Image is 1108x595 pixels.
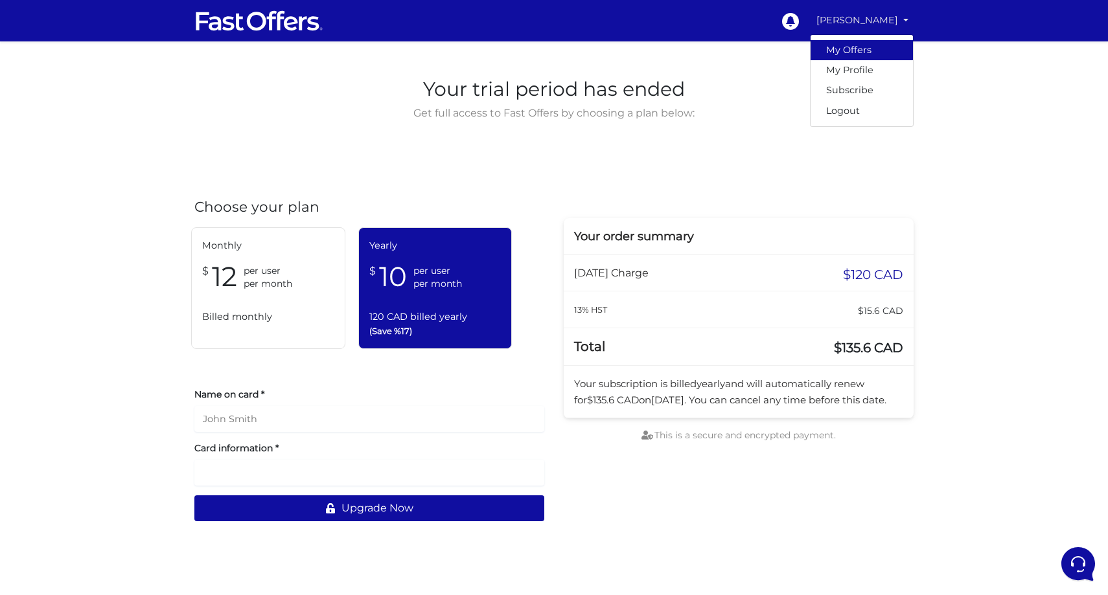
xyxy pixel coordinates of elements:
span: [DATE] Charge [574,267,649,279]
span: per user [413,264,462,277]
span: Your order summary [574,229,694,243]
button: Messages [90,416,170,445]
a: Logout [811,101,913,121]
span: 12 [212,260,237,294]
a: See all [209,73,238,83]
small: 13% HST [574,305,607,315]
span: Billed monthly [202,309,334,324]
span: $135.6 CAD [587,394,639,406]
span: Monthly [202,238,334,253]
button: Upgrade Now [194,495,544,521]
input: John Smith [194,406,544,432]
a: My Offers [811,40,913,60]
span: Yearly [369,238,502,253]
a: [PERSON_NAME] [811,8,914,33]
img: dark [21,93,47,119]
span: $120 CAD [843,265,903,284]
span: $15.6 CAD [858,302,903,320]
span: Start a Conversation [93,137,181,148]
span: per month [244,277,292,290]
span: Your subscription is billed and will automatically renew for on . You can cancel any time before ... [574,377,886,405]
span: per month [413,277,462,290]
h2: Hello [PERSON_NAME] 👋 [10,10,218,52]
span: Your Conversations [21,73,105,83]
span: Find an Answer [21,181,88,192]
span: (Save %17) [369,324,502,338]
p: Help [201,434,218,445]
button: Home [10,416,90,445]
input: Search for an Article... [29,209,212,222]
iframe: Secure card payment input frame [203,467,536,479]
p: Home [39,434,61,445]
span: 10 [379,260,407,294]
a: Open Help Center [161,181,238,192]
label: Name on card * [194,388,544,401]
a: My Profile [811,60,913,80]
h4: Choose your plan [194,199,544,216]
span: 120 CAD billed yearly [369,309,502,324]
iframe: Customerly Messenger Launcher [1059,544,1098,583]
span: [DATE] [651,394,684,406]
span: Total [574,339,605,354]
span: yearly [697,377,725,390]
button: Help [169,416,249,445]
div: [PERSON_NAME] [810,34,914,126]
label: Card information * [194,442,544,455]
span: per user [244,264,292,277]
span: $ [369,260,376,280]
span: $135.6 CAD [834,339,903,357]
img: dark [41,93,67,119]
button: Start a Conversation [21,129,238,155]
span: Your trial period has ended [410,74,698,105]
p: Messages [111,434,148,445]
span: Get full access to Fast Offers by choosing a plan below: [410,105,698,122]
span: This is a secure and encrypted payment. [641,429,836,441]
a: Subscribe [811,80,913,100]
span: $ [202,260,209,280]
